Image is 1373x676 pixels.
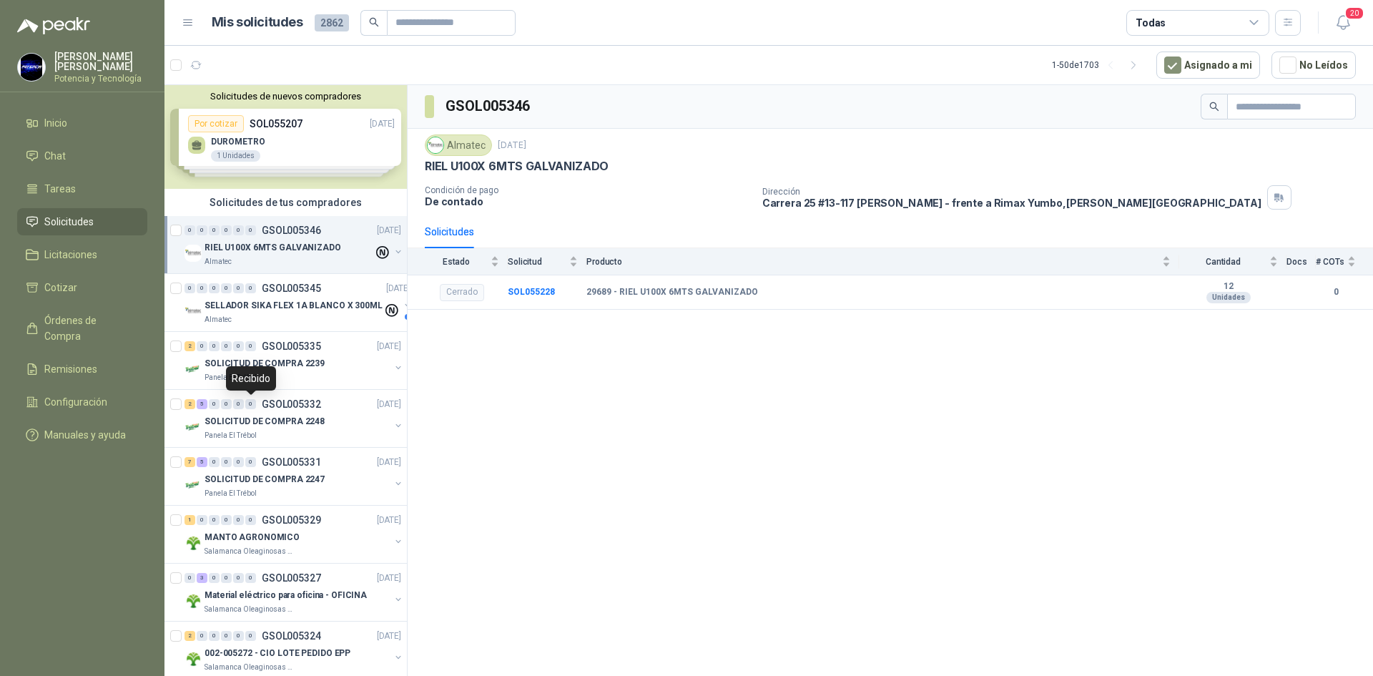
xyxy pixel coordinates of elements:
[197,631,207,641] div: 0
[508,248,586,275] th: Solicitud
[262,399,321,409] p: GSOL005332
[205,531,300,544] p: MANTO AGRONOMICO
[762,197,1261,209] p: Carrera 25 #13-117 [PERSON_NAME] - frente a Rimax Yumbo , [PERSON_NAME][GEOGRAPHIC_DATA]
[184,418,202,436] img: Company Logo
[205,589,367,602] p: Material eléctrico para oficina - OFICINA
[44,214,94,230] span: Solicitudes
[44,394,107,410] span: Configuración
[17,175,147,202] a: Tareas
[245,283,256,293] div: 0
[205,430,257,441] p: Panela El Trébol
[377,224,401,237] p: [DATE]
[17,208,147,235] a: Solicitudes
[1316,257,1344,267] span: # COTs
[17,356,147,383] a: Remisiones
[184,361,202,378] img: Company Logo
[1316,248,1373,275] th: # COTs
[1052,54,1145,77] div: 1 - 50 de 1703
[1316,285,1356,299] b: 0
[17,274,147,301] a: Cotizar
[377,398,401,411] p: [DATE]
[184,222,404,268] a: 0 0 0 0 0 0 GSOL005346[DATE] Company LogoRIEL U100X 6MTS GALVANIZADOAlmatec
[205,299,383,313] p: SELLADOR SIKA FLEX 1A BLANCO X 300ML
[262,283,321,293] p: GSOL005345
[446,95,532,117] h3: GSOL005346
[586,248,1179,275] th: Producto
[508,287,555,297] b: SOL055228
[233,399,244,409] div: 0
[205,604,295,615] p: Salamanca Oleaginosas SAS
[245,225,256,235] div: 0
[377,456,401,469] p: [DATE]
[233,631,244,641] div: 0
[1286,248,1316,275] th: Docs
[1156,52,1260,79] button: Asignado a mi
[44,247,97,263] span: Licitaciones
[498,139,526,152] p: [DATE]
[184,515,195,525] div: 1
[508,257,566,267] span: Solicitud
[425,159,609,174] p: RIEL U100X 6MTS GALVANIZADO
[205,415,325,428] p: SOLICITUD DE COMPRA 2248
[212,12,303,33] h1: Mis solicitudes
[44,361,97,377] span: Remisiones
[586,287,758,298] b: 29689 - RIEL U100X 6MTS GALVANIZADO
[245,631,256,641] div: 0
[197,515,207,525] div: 0
[209,631,220,641] div: 0
[184,303,202,320] img: Company Logo
[233,515,244,525] div: 0
[54,52,147,72] p: [PERSON_NAME] [PERSON_NAME]
[245,515,256,525] div: 0
[233,457,244,467] div: 0
[315,14,349,31] span: 2862
[184,396,404,441] a: 2 5 0 0 0 0 GSOL005332[DATE] Company LogoSOLICITUD DE COMPRA 2248Panela El Trébol
[205,314,232,325] p: Almatec
[262,573,321,583] p: GSOL005327
[197,283,207,293] div: 0
[44,115,67,131] span: Inicio
[184,457,195,467] div: 7
[17,241,147,268] a: Licitaciones
[233,573,244,583] div: 0
[262,225,321,235] p: GSOL005346
[1179,257,1266,267] span: Cantidad
[44,427,126,443] span: Manuales y ayuda
[221,631,232,641] div: 0
[205,241,341,255] p: RIEL U100X 6MTS GALVANIZADO
[184,476,202,494] img: Company Logo
[408,248,508,275] th: Estado
[184,627,404,673] a: 2 0 0 0 0 0 GSOL005324[DATE] Company Logo002-005272 - CIO LOTE PEDIDO EPPSalamanca Oleaginosas SAS
[184,592,202,609] img: Company Logo
[1209,102,1219,112] span: search
[184,569,404,615] a: 0 3 0 0 0 0 GSOL005327[DATE] Company LogoMaterial eléctrico para oficina - OFICINASalamanca Oleag...
[184,534,202,552] img: Company Logo
[233,283,244,293] div: 0
[184,650,202,667] img: Company Logo
[209,341,220,351] div: 0
[1179,248,1286,275] th: Cantidad
[184,283,195,293] div: 0
[245,341,256,351] div: 0
[377,514,401,527] p: [DATE]
[205,647,350,660] p: 002-005272 - CIO LOTE PEDIDO EPP
[440,284,484,301] div: Cerrado
[428,137,443,153] img: Company Logo
[221,457,232,467] div: 0
[205,256,232,268] p: Almatec
[262,631,321,641] p: GSOL005324
[209,515,220,525] div: 0
[221,225,232,235] div: 0
[184,511,404,557] a: 1 0 0 0 0 0 GSOL005329[DATE] Company LogoMANTO AGRONOMICOSalamanca Oleaginosas SAS
[386,282,410,295] p: [DATE]
[1344,6,1364,20] span: 20
[44,280,77,295] span: Cotizar
[209,573,220,583] div: 0
[18,54,45,81] img: Company Logo
[221,399,232,409] div: 0
[377,572,401,585] p: [DATE]
[377,630,401,643] p: [DATE]
[184,454,404,499] a: 7 5 0 0 0 0 GSOL005331[DATE] Company LogoSOLICITUD DE COMPRA 2247Panela El Trébol
[245,457,256,467] div: 0
[205,546,295,557] p: Salamanca Oleaginosas SAS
